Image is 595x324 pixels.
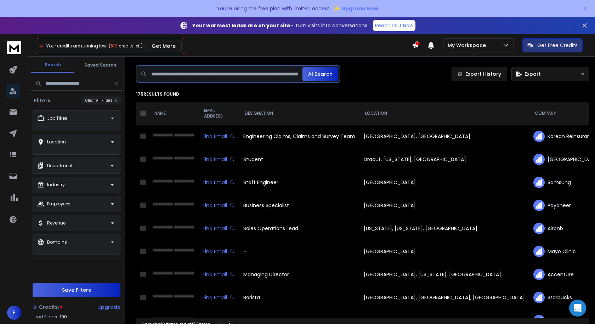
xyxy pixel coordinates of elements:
th: DESIGNATION [239,102,359,125]
div: Find Email [203,248,235,255]
p: Location [47,139,66,145]
td: Sales Operations Lead [239,217,359,240]
p: – Turn visits into conversations [192,22,367,29]
span: 100 [60,314,67,320]
button: ✨Upgrade Now [333,1,378,16]
button: Get Free Credits [522,38,583,52]
p: Industry [47,182,65,188]
button: F [7,306,21,320]
td: [GEOGRAPHIC_DATA] [359,171,529,194]
p: You're using the free plan with limited access [217,5,330,12]
div: Find Email [203,317,235,324]
td: Managing Director [239,263,359,286]
button: Clear All Filters [81,96,122,104]
p: Department [47,163,73,169]
td: [GEOGRAPHIC_DATA] [359,194,529,217]
span: Your credits are running low! [46,43,108,49]
strong: Your warmest leads are on your site [192,22,290,29]
div: Upgrade [97,303,120,311]
button: Saved Search [79,58,122,72]
p: Job Titles [47,115,67,121]
td: [GEOGRAPHIC_DATA] [359,240,529,263]
td: - [239,240,359,263]
span: Export [525,70,541,78]
button: AI Search [302,67,338,81]
div: Find Email [203,179,235,186]
p: Employees [47,201,70,207]
div: Find Email [203,225,235,232]
img: logo [7,41,21,54]
span: Upgrade Now [342,5,378,12]
td: [GEOGRAPHIC_DATA], [GEOGRAPHIC_DATA] [359,125,529,148]
a: Credits:Upgrade [33,300,120,314]
td: Dracut, [US_STATE], [GEOGRAPHIC_DATA] [359,148,529,171]
button: Get More [146,41,182,51]
span: ✨ [333,4,340,13]
p: Domains [47,239,67,245]
span: 100 [110,43,118,49]
button: Save Filters [33,283,120,297]
a: Export History [452,67,507,81]
td: Business Specialist [239,194,359,217]
td: [GEOGRAPHIC_DATA], [GEOGRAPHIC_DATA], [GEOGRAPHIC_DATA] [359,286,529,309]
th: NAME [149,102,198,125]
td: Engineering Claims, Claims and Survey Team [239,125,359,148]
div: Find Email [203,294,235,301]
span: ( credits left) [109,43,143,49]
p: Reach Out Now [375,22,413,29]
h3: Filters [31,97,53,104]
td: [US_STATE], [US_STATE], [GEOGRAPHIC_DATA] [359,217,529,240]
p: Get Free Credits [537,42,578,49]
div: Find Email [203,202,235,209]
td: [GEOGRAPHIC_DATA], [US_STATE], [GEOGRAPHIC_DATA] [359,263,529,286]
p: Revenue [47,220,66,226]
button: Search [31,58,74,73]
td: Barista [239,286,359,309]
p: 175 results found [136,91,589,97]
div: Find Email [203,133,235,140]
span: Credits: [39,303,59,311]
p: Lead Finder: [33,314,58,320]
th: EMAIL ADDRESS [198,102,239,125]
div: Find Email [203,156,235,163]
a: Reach Out Now [373,20,415,31]
td: Student [239,148,359,171]
div: Open Intercom Messenger [569,300,586,317]
th: LOCATION [359,102,529,125]
p: My Workspace [448,42,489,49]
div: Find Email [203,271,235,278]
td: Staff Engineer [239,171,359,194]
